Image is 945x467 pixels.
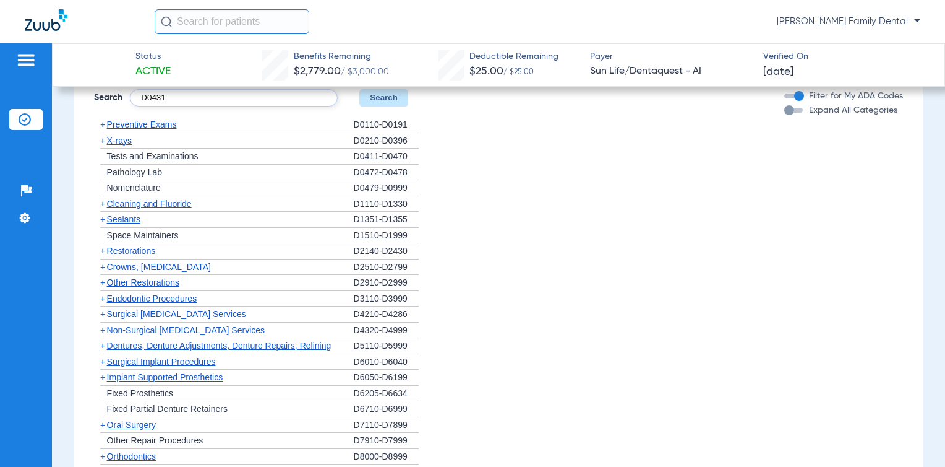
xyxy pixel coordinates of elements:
[354,180,419,196] div: D0479-D0999
[354,449,419,465] div: D8000-D8999
[155,9,309,34] input: Search for patients
[354,228,419,244] div: D1510-D1999
[294,66,341,77] span: $2,779.00
[107,230,179,240] span: Space Maintainers
[806,90,903,103] label: Filter for My ADA Codes
[100,246,105,256] span: +
[107,388,173,398] span: Fixed Prosthetics
[107,420,156,430] span: Oral Surgery
[763,50,925,63] span: Verified On
[107,262,211,272] span: Crowns, [MEDICAL_DATA]
[354,291,419,307] div: D3110-D3999
[883,408,945,467] iframe: Chat Widget
[107,183,161,193] span: Nomenclature
[763,64,793,80] span: [DATE]
[135,50,171,63] span: Status
[16,53,36,68] img: hamburger-icon
[100,372,105,382] span: +
[100,199,105,209] span: +
[354,275,419,291] div: D2910-D2999
[100,452,105,461] span: +
[294,50,389,63] span: Benefits Remaining
[100,420,105,430] span: +
[590,64,752,79] span: Sun Life/Dentaquest - AI
[354,243,419,260] div: D2140-D2430
[107,404,228,414] span: Fixed Partial Denture Retainers
[107,246,156,256] span: Restorations
[354,354,419,370] div: D6010-D6040
[100,357,105,367] span: +
[354,212,419,228] div: D1351-D1355
[354,401,419,417] div: D6710-D6999
[469,50,558,63] span: Deductible Remaining
[107,435,203,445] span: Other Repair Procedures
[354,417,419,434] div: D7110-D7899
[100,294,105,303] span: +
[100,341,105,351] span: +
[100,120,105,129] span: +
[341,68,389,76] span: / $3,000.00
[100,262,105,272] span: +
[354,338,419,354] div: D5110-D5999
[359,89,408,107] button: Search
[354,307,419,323] div: D4210-D4286
[107,341,331,351] span: Dentures, Denture Adjustments, Denture Repairs, Relining
[107,277,180,287] span: Other Restorations
[100,136,105,146] span: +
[100,309,105,319] span: +
[503,69,534,76] span: / $25.00
[777,15,920,28] span: [PERSON_NAME] Family Dental
[107,309,246,319] span: Surgical [MEDICAL_DATA] Services
[107,136,132,146] span: X-rays
[107,214,140,224] span: Sealants
[100,325,105,335] span: +
[590,50,752,63] span: Payer
[354,133,419,149] div: D0210-D0396
[354,149,419,165] div: D0411-D0470
[107,120,177,129] span: Preventive Exams
[107,151,199,161] span: Tests and Examinations
[107,294,197,303] span: Endodontic Procedures
[94,92,122,104] span: Search
[354,260,419,276] div: D2510-D2799
[354,117,419,133] div: D0110-D0191
[25,9,67,31] img: Zuub Logo
[107,452,156,461] span: Orthodontics
[354,370,419,386] div: D6050-D6199
[100,277,105,287] span: +
[100,214,105,224] span: +
[107,372,223,382] span: Implant Supported Prosthetics
[161,16,172,27] img: Search Icon
[469,66,503,77] span: $25.00
[354,433,419,449] div: D7910-D7999
[107,325,265,335] span: Non-Surgical [MEDICAL_DATA] Services
[809,106,897,115] span: Expand All Categories
[135,64,171,79] span: Active
[354,165,419,181] div: D0472-D0478
[354,323,419,339] div: D4320-D4999
[107,357,216,367] span: Surgical Implant Procedures
[354,386,419,402] div: D6205-D6634
[130,89,338,107] input: Search by ADA code or keyword…
[107,167,163,177] span: Pathology Lab
[354,196,419,212] div: D1110-D1330
[107,199,192,209] span: Cleaning and Fluoride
